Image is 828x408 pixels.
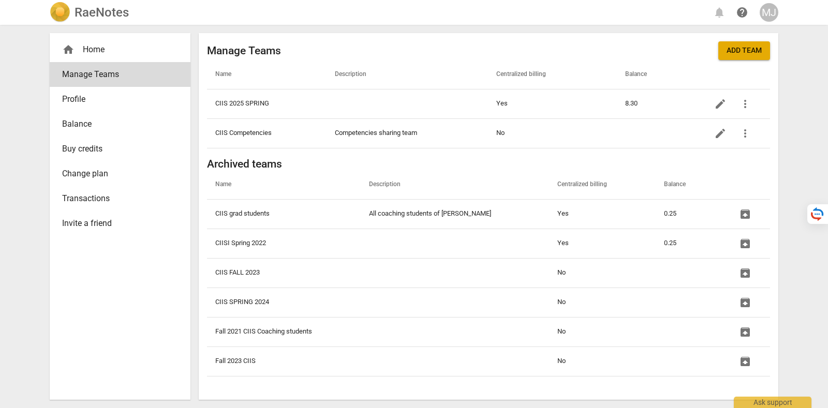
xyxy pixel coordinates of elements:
td: Yes [549,199,656,229]
span: unarchive [739,267,751,279]
td: No [488,118,617,148]
span: Profile [62,93,170,105]
span: Add team [727,46,762,56]
a: Transactions [50,186,190,211]
td: Yes [488,89,617,118]
span: help [736,6,748,19]
a: Profile [50,87,190,112]
span: home [62,43,75,56]
td: 0.25 [656,199,724,229]
span: Description [335,70,379,79]
a: Change plan [50,161,190,186]
span: Description [369,180,413,189]
td: Competencies sharing team [327,118,488,148]
td: CIIS 2025 SPRING [207,89,327,118]
a: Help [733,3,751,22]
button: MJ [760,3,778,22]
span: unarchive [739,326,751,338]
span: Centralized billing [557,180,619,189]
a: Buy credits [50,137,190,161]
span: more_vert [739,127,751,140]
a: LogoRaeNotes [50,2,129,23]
span: Centralized billing [496,70,558,79]
span: more_vert [739,98,751,110]
a: Balance [50,112,190,137]
td: 8.30 [617,89,700,118]
td: CIIS grad students [207,199,361,229]
td: No [549,317,656,346]
td: CIIS SPRING 2024 [207,288,361,317]
td: No [549,258,656,288]
span: edit [714,127,727,140]
td: CIISI Spring 2022 [207,229,361,258]
td: Fall 2021 CIIS Coaching students [207,317,361,346]
span: Change plan [62,168,170,180]
td: 0.25 [656,229,724,258]
td: CIIS Competencies [207,118,327,148]
td: Fall 2023 CIIS [207,346,361,376]
td: All coaching students of [PERSON_NAME] [361,199,549,229]
td: CIIS FALL 2023 [207,258,361,288]
span: unarchive [739,208,751,220]
a: Manage Teams [50,62,190,87]
td: No [549,346,656,376]
h2: Archived teams [207,158,770,171]
span: Buy credits [62,143,170,155]
td: No [549,288,656,317]
span: edit [714,98,727,110]
td: Yes [549,229,656,258]
div: Home [62,43,170,56]
img: Logo [50,2,70,23]
span: Balance [62,118,170,130]
span: Transactions [62,192,170,205]
h2: Manage Teams [207,44,281,57]
a: Invite a friend [50,211,190,236]
span: unarchive [739,237,751,250]
span: unarchive [739,296,751,309]
div: Ask support [734,397,811,408]
span: Manage Teams [62,68,170,81]
h2: RaeNotes [75,5,129,20]
span: Balance [625,70,659,79]
span: Invite a friend [62,217,170,230]
span: unarchive [739,355,751,368]
span: Balance [664,180,698,189]
span: Name [215,70,244,79]
button: Add team [718,41,770,60]
div: Home [50,37,190,62]
span: Name [215,180,244,189]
